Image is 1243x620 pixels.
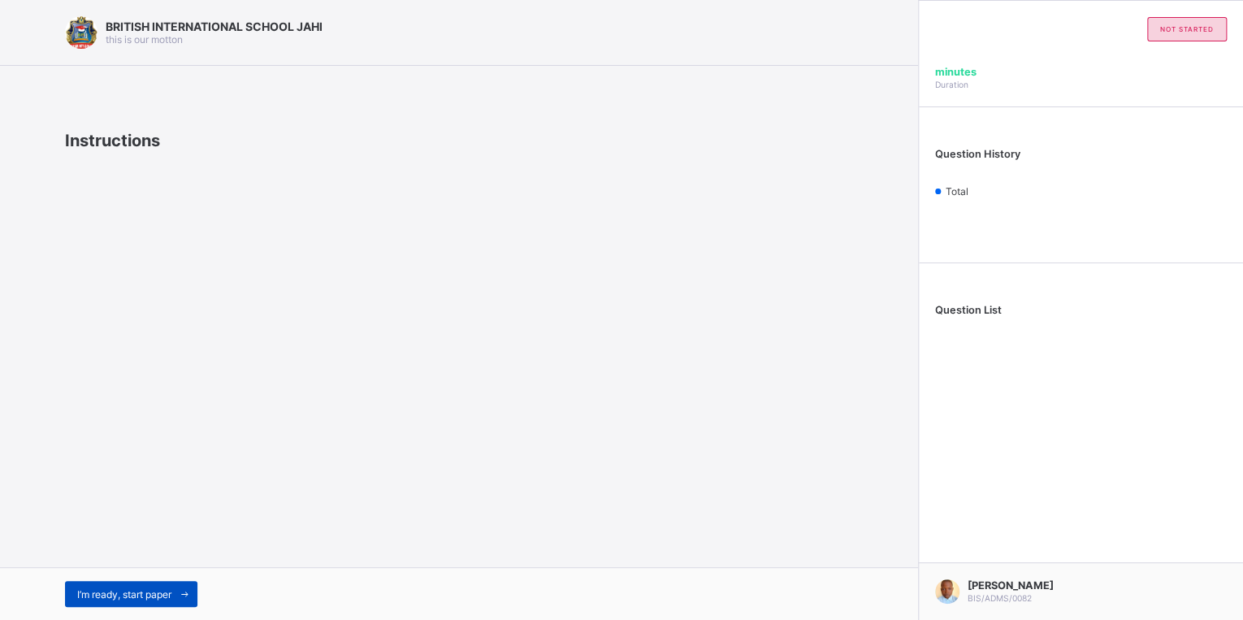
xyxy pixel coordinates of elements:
span: [PERSON_NAME] [968,579,1054,592]
span: Question History [935,148,1020,160]
span: I’m ready, start paper [77,588,171,600]
span: this is our motton [106,33,183,46]
span: minutes [935,66,977,78]
span: Instructions [65,131,160,150]
span: not started [1160,25,1214,33]
span: Duration [935,80,968,89]
span: BIS/ADMS/0082 [968,593,1032,603]
span: Question List [935,304,1002,316]
span: Total [946,185,968,197]
span: BRITISH INTERNATIONAL SCHOOL JAHI [106,20,323,33]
